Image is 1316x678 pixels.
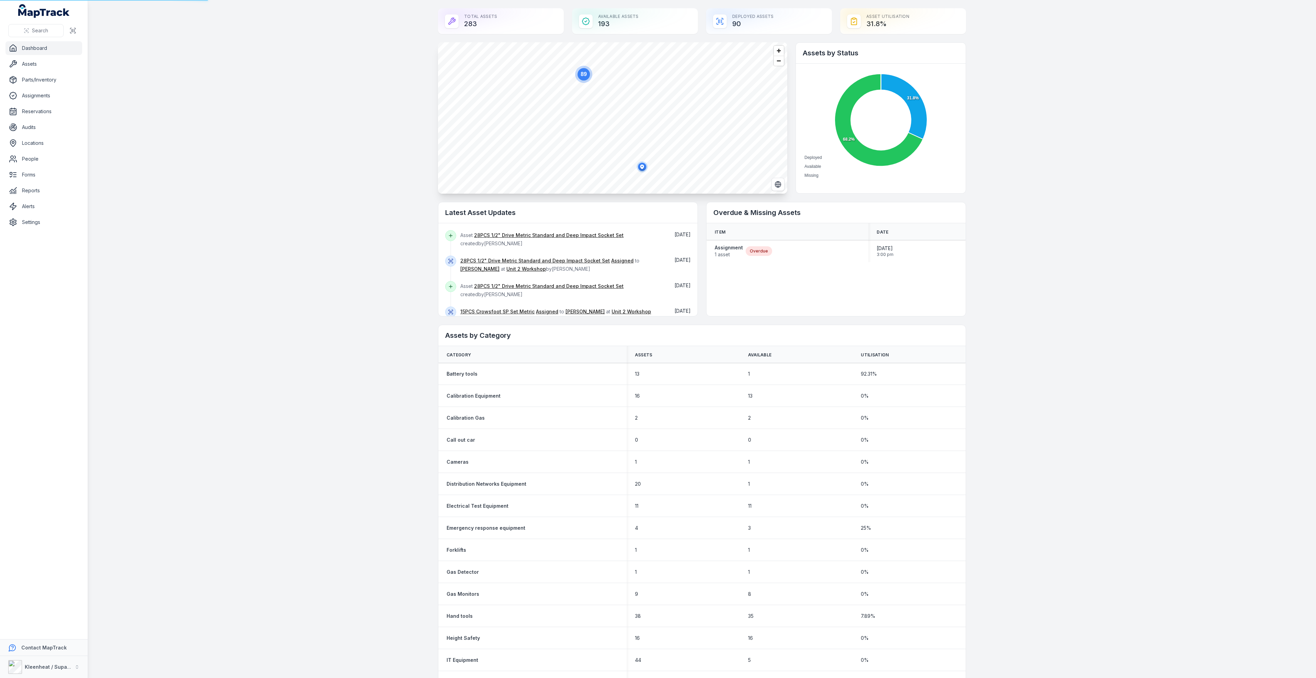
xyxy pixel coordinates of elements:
a: Parts/Inventory [6,73,82,87]
span: 0 % [861,503,869,509]
span: 16 [635,635,640,642]
a: People [6,152,82,166]
span: 1 [748,370,750,377]
a: IT Equipment [447,657,478,664]
span: [DATE] [675,257,691,263]
a: Unit 2 Workshop [612,308,651,315]
span: 0 % [861,392,869,399]
span: 92.31 % [861,370,877,377]
span: 13 [748,392,753,399]
a: Height Safety [447,635,480,642]
span: to at by [PERSON_NAME] [460,258,639,272]
span: 11 [748,503,752,509]
a: Unit 2 Workshop [506,266,546,272]
button: Zoom out [774,56,784,66]
a: Calibration Equipment [447,392,501,399]
time: 19/09/2025, 11:28:10 am [675,308,691,314]
h2: Overdue & Missing Assets [713,208,959,217]
span: 1 [635,459,637,465]
time: 19/09/2025, 12:09:55 pm [675,282,691,288]
span: 0 % [861,591,869,598]
span: 8 [748,591,751,598]
strong: Assignment [715,244,743,251]
span: 38 [635,613,641,620]
h2: Assets by Status [803,48,959,58]
strong: Forklifts [447,547,466,553]
span: 0 % [861,459,869,465]
span: Search [32,27,48,34]
a: Assets [6,57,82,71]
a: Assigned [611,257,634,264]
span: Utilisation [861,352,889,358]
span: 44 [635,657,641,664]
a: 28PCS 1/2" Drive Metric Standard and Deep Impact Socket Set [460,257,610,264]
time: 26/11/2024, 3:00:00 pm [877,245,893,257]
a: Dashboard [6,41,82,55]
a: Assigned [536,308,558,315]
a: [PERSON_NAME] [460,266,500,272]
span: 13 [635,370,639,377]
span: 1 [748,481,750,487]
span: 0 % [861,569,869,575]
strong: Contact MapTrack [21,645,67,650]
text: 89 [581,71,587,77]
span: 1 [748,547,750,553]
strong: Kleenheat / Supagas [25,664,76,670]
a: Gas Detector [447,569,479,575]
span: 3:00 pm [877,252,893,257]
span: Asset created by [PERSON_NAME] [460,283,624,297]
a: 28PCS 1/2" Drive Metric Standard and Deep Impact Socket Set [474,283,624,290]
span: 3 [748,525,751,531]
a: Locations [6,136,82,150]
span: 1 [635,569,637,575]
span: 5 [748,657,751,664]
span: 0 % [861,481,869,487]
a: Forms [6,168,82,182]
span: 9 [635,591,638,598]
span: 35 [748,613,754,620]
a: Calibration Gas [447,415,485,421]
h2: Assets by Category [445,331,959,340]
span: 4 [635,525,638,531]
a: Gas Monitors [447,591,479,598]
span: 1 [748,459,750,465]
button: Zoom in [774,46,784,56]
a: Distribution Networks Equipment [447,481,526,487]
span: 1 asset [715,251,743,258]
span: 0 % [861,635,869,642]
span: 1 [635,547,637,553]
span: 0 [635,437,638,443]
strong: Electrical Test Equipment [447,503,508,509]
button: Switch to Satellite View [771,178,785,191]
a: Emergency response equipment [447,525,525,531]
span: 20 [635,481,641,487]
a: Call out car [447,437,475,443]
div: Overdue [746,246,772,256]
span: 11 [635,503,638,509]
span: Asset created by [PERSON_NAME] [460,232,624,246]
span: 0 % [861,547,869,553]
span: 0 % [861,415,869,421]
strong: Cameras [447,459,469,465]
span: Available [748,352,772,358]
span: Available [804,164,821,169]
span: [DATE] [675,308,691,314]
span: 2 [635,415,638,421]
a: Battery tools [447,370,478,377]
span: Deployed [804,155,822,160]
a: Reservations [6,105,82,118]
a: Audits [6,120,82,134]
span: [DATE] [675,282,691,288]
a: [PERSON_NAME] [566,308,605,315]
time: 19/09/2025, 12:12:48 pm [675,257,691,263]
a: MapTrack [18,4,70,18]
span: Category [447,352,471,358]
span: Assets [635,352,652,358]
span: 16 [635,392,640,399]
